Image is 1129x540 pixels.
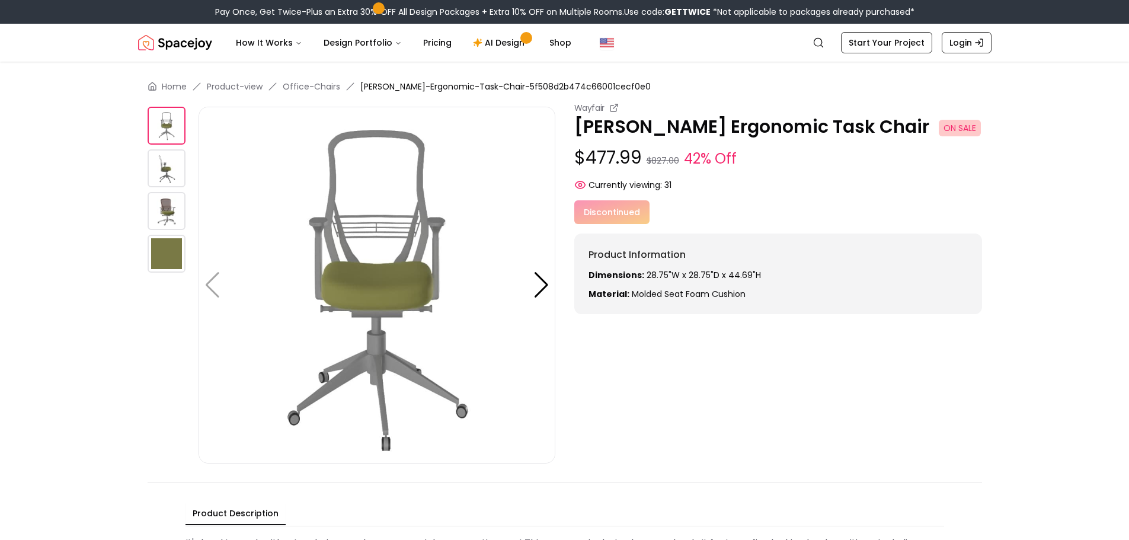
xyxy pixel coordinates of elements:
[226,31,312,55] button: How It Works
[148,149,185,187] img: https://storage.googleapis.com/spacejoy-main/assets/5f508d2b474c66001cecf0e0/product_1_ngeon7fa0ljg
[589,269,968,281] p: 28.75"W x 28.75"D x 44.69"H
[148,192,185,230] img: https://storage.googleapis.com/spacejoy-main/assets/5f508d2b474c66001cecf0e0/product_2_e69i788p62g
[540,31,581,55] a: Shop
[199,107,555,464] img: https://storage.googleapis.com/spacejoy-main/assets/5f508d2b474c66001cecf0e0/product_0_f7apg0dim8f
[600,36,614,50] img: United States
[589,248,968,262] h6: Product Information
[148,107,185,145] img: https://storage.googleapis.com/spacejoy-main/assets/5f508d2b474c66001cecf0e0/product_0_f7apg0dim8f
[148,81,982,92] nav: breadcrumb
[162,81,187,92] a: Home
[574,116,982,138] p: [PERSON_NAME] Ergonomic Task Chair
[664,6,711,18] b: GETTWICE
[664,179,671,191] span: 31
[711,6,914,18] span: *Not applicable to packages already purchased*
[589,269,644,281] strong: Dimensions:
[841,32,932,53] a: Start Your Project
[207,81,263,92] a: Product-view
[138,31,212,55] a: Spacejoy
[215,6,914,18] div: Pay Once, Get Twice-Plus an Extra 30% OFF All Design Packages + Extra 10% OFF on Multiple Rooms.
[942,32,992,53] a: Login
[185,503,286,525] button: Product Description
[632,288,746,300] span: Molded seat foam cushion
[624,6,711,18] span: Use code:
[647,155,679,167] small: $827.00
[414,31,461,55] a: Pricing
[589,179,662,191] span: Currently viewing:
[589,288,629,300] strong: Material:
[684,148,737,170] small: 42% Off
[360,81,651,92] span: [PERSON_NAME]-Ergonomic-Task-Chair-5f508d2b474c66001cecf0e0
[314,31,411,55] button: Design Portfolio
[148,235,185,273] img: https://storage.googleapis.com/spacejoy-main/assets/5f508d2b474c66001cecf0e0/product_3_idg23cd6dii
[226,31,581,55] nav: Main
[574,147,982,170] p: $477.99
[138,24,992,62] nav: Global
[283,81,340,92] a: Office-Chairs
[138,31,212,55] img: Spacejoy Logo
[939,120,981,136] span: ON SALE
[463,31,538,55] a: AI Design
[574,102,605,114] small: Wayfair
